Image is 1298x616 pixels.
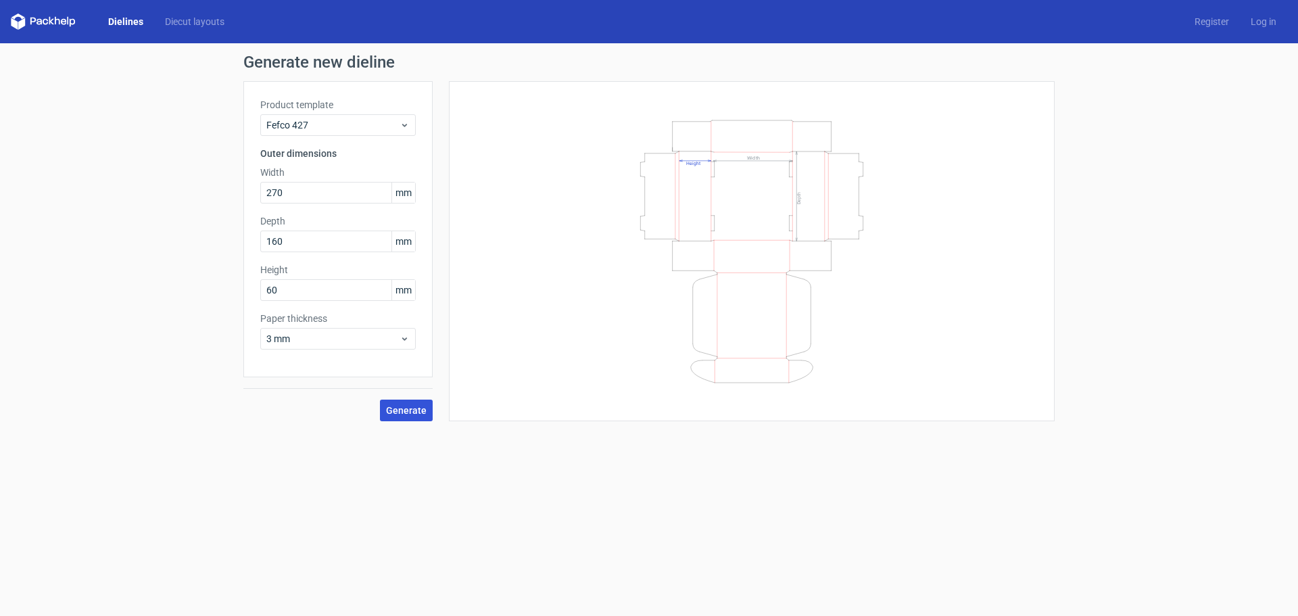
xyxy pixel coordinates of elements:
span: mm [391,183,415,203]
h3: Outer dimensions [260,147,416,160]
a: Log in [1240,15,1287,28]
label: Paper thickness [260,312,416,325]
text: Height [686,160,700,166]
span: mm [391,280,415,300]
a: Dielines [97,15,154,28]
a: Register [1184,15,1240,28]
span: mm [391,231,415,252]
label: Depth [260,214,416,228]
text: Depth [796,191,802,204]
span: Generate [386,406,427,415]
h1: Generate new dieline [243,54,1055,70]
span: 3 mm [266,332,400,346]
text: Width [747,154,760,160]
span: Fefco 427 [266,118,400,132]
label: Product template [260,98,416,112]
a: Diecut layouts [154,15,235,28]
label: Width [260,166,416,179]
label: Height [260,263,416,277]
button: Generate [380,400,433,421]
